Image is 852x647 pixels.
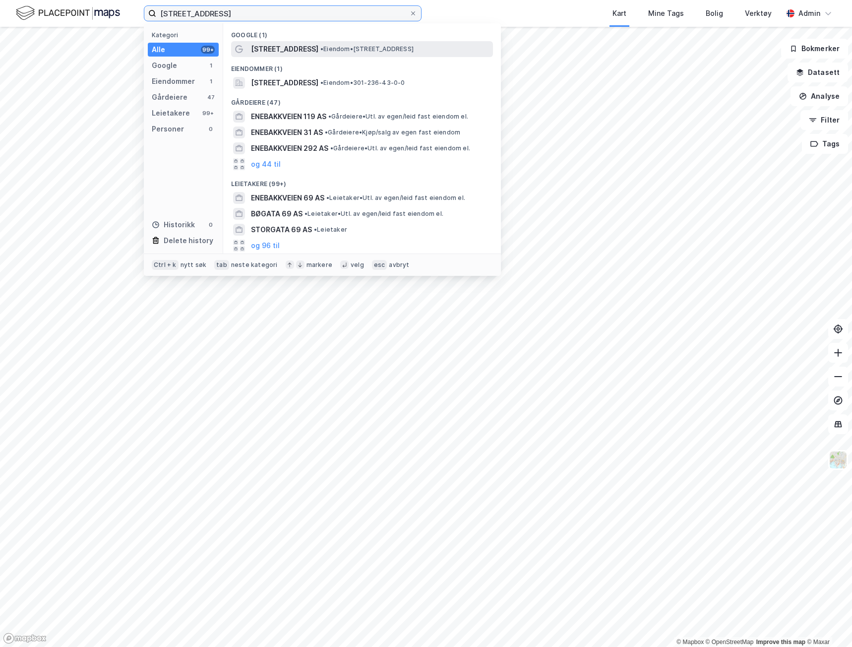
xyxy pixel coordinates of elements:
div: neste kategori [231,261,278,269]
div: Gårdeiere (47) [223,91,501,109]
button: og 44 til [251,158,281,170]
span: ENEBAKKVEIEN 69 AS [251,192,324,204]
div: Kontrollprogram for chat [802,599,852,647]
div: 99+ [201,46,215,54]
div: Google (1) [223,23,501,41]
span: • [328,113,331,120]
img: Z [829,451,848,469]
div: Alle [152,44,165,56]
span: Leietaker • Utl. av egen/leid fast eiendom el. [304,210,443,218]
div: markere [306,261,332,269]
button: Analyse [791,86,848,106]
span: • [304,210,307,217]
div: Leietakere (99+) [223,172,501,190]
span: Eiendom • 301-236-43-0-0 [320,79,405,87]
div: Gårdeiere [152,91,187,103]
input: Søk på adresse, matrikkel, gårdeiere, leietakere eller personer [156,6,409,21]
a: OpenStreetMap [706,639,754,646]
span: • [326,194,329,201]
div: Kart [612,7,626,19]
span: ENEBAKKVEIEN 119 AS [251,111,326,123]
img: logo.f888ab2527a4732fd821a326f86c7f29.svg [16,4,120,22]
div: Historikk [152,219,195,231]
a: Mapbox [676,639,704,646]
div: Google [152,60,177,71]
span: Gårdeiere • Kjøp/salg av egen fast eiendom [325,129,460,136]
div: Kategori [152,31,219,39]
span: • [314,226,317,233]
span: ENEBAKKVEIEN 292 AS [251,142,328,154]
button: og 96 til [251,240,280,252]
div: 0 [207,125,215,133]
div: Verktøy [745,7,772,19]
span: • [330,144,333,152]
span: • [325,129,328,136]
div: Ctrl + k [152,260,179,270]
div: Leietakere [152,107,190,119]
div: tab [214,260,229,270]
span: • [320,45,323,53]
span: STORGATA 69 AS [251,224,312,236]
div: avbryt [389,261,409,269]
div: Personer [152,123,184,135]
button: Tags [802,134,848,154]
span: Gårdeiere • Utl. av egen/leid fast eiendom el. [330,144,470,152]
button: Datasett [788,63,848,82]
span: Eiendom • [STREET_ADDRESS] [320,45,414,53]
div: 1 [207,77,215,85]
div: 47 [207,93,215,101]
div: nytt søk [181,261,207,269]
div: 1 [207,62,215,69]
div: Admin [798,7,820,19]
span: • [320,79,323,86]
div: esc [372,260,387,270]
span: BØGATA 69 AS [251,208,303,220]
a: Improve this map [756,639,805,646]
div: Eiendommer (1) [223,57,501,75]
iframe: Chat Widget [802,599,852,647]
span: Leietaker • Utl. av egen/leid fast eiendom el. [326,194,465,202]
div: Eiendommer [152,75,195,87]
button: Filter [800,110,848,130]
span: ENEBAKKVEIEN 31 AS [251,127,323,138]
button: Bokmerker [781,39,848,59]
div: Mine Tags [648,7,684,19]
div: Bolig [706,7,723,19]
a: Mapbox homepage [3,633,47,644]
div: 99+ [201,109,215,117]
div: 0 [207,221,215,229]
span: Gårdeiere • Utl. av egen/leid fast eiendom el. [328,113,468,121]
span: Leietaker [314,226,347,234]
div: Delete history [164,235,213,247]
div: velg [351,261,364,269]
span: [STREET_ADDRESS] [251,43,318,55]
span: [STREET_ADDRESS] [251,77,318,89]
